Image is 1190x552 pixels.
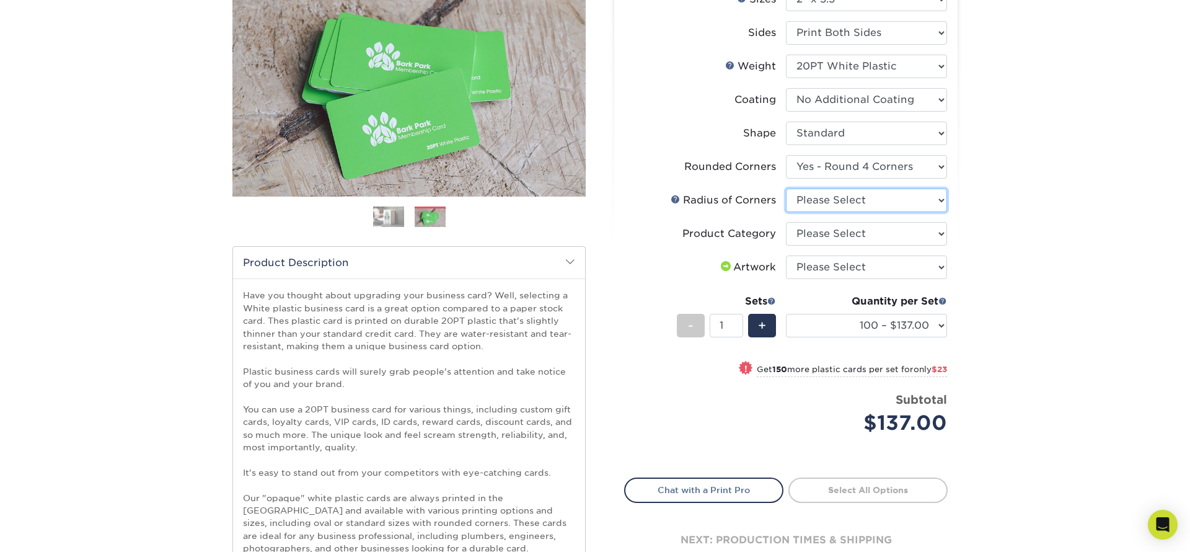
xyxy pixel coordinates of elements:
[1148,510,1178,540] div: Open Intercom Messenger
[743,126,776,141] div: Shape
[795,408,947,438] div: $137.00
[233,247,585,278] h2: Product Description
[896,393,947,406] strong: Subtotal
[734,92,776,107] div: Coating
[725,59,776,74] div: Weight
[718,260,776,275] div: Artwork
[758,316,766,335] span: +
[786,294,947,309] div: Quantity per Set
[748,25,776,40] div: Sides
[671,193,776,208] div: Radius of Corners
[684,159,776,174] div: Rounded Corners
[788,478,948,502] a: Select All Options
[682,226,776,241] div: Product Category
[373,206,404,228] img: Plastic Cards 01
[932,365,947,374] span: $23
[677,294,776,309] div: Sets
[914,365,947,374] span: only
[744,362,747,375] span: !
[772,365,787,374] strong: 150
[688,316,694,335] span: -
[415,207,446,229] img: Plastic Cards 02
[3,514,105,548] iframe: Google Customer Reviews
[624,478,783,502] a: Chat with a Print Pro
[757,365,947,377] small: Get more plastic cards per set for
